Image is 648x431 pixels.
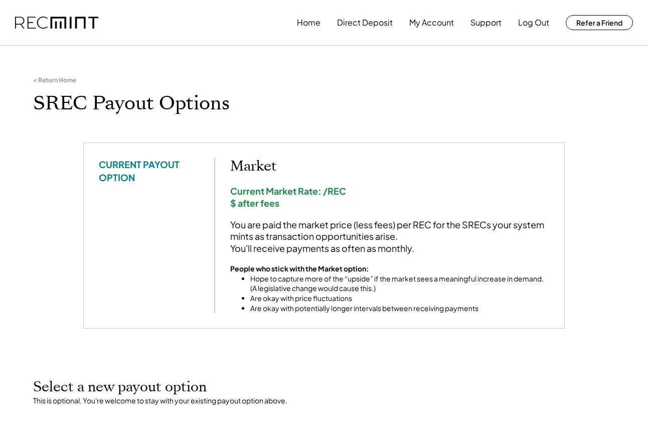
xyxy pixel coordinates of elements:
[337,13,393,33] button: Direct Deposit
[230,219,549,254] div: You are paid the market price (less fees) per REC for the SRECs your system mints as transaction ...
[518,13,549,33] button: Log Out
[33,379,615,396] h2: Select a new payout option
[409,13,454,33] button: My Account
[250,274,549,294] li: Hope to capture more of the “upside” if the market sees a meaningful increase in demand. (A legis...
[230,158,549,175] h2: Market
[230,185,549,209] div: Current Market Rate: /REC $ after fees
[33,76,76,84] div: < Return Home
[15,17,98,29] img: recmint-logotype%403x.png
[250,304,549,314] li: Are okay with potentially longer intervals between receiving payments
[297,13,320,33] button: Home
[230,264,369,273] strong: People who stick with the Market option:
[33,396,615,406] div: This is optional. You're welcome to stay with your existing payout option above.
[250,294,549,304] li: Are okay with price fluctuations
[99,158,199,183] div: CURRENT PAYOUT OPTION
[33,92,615,115] h1: SREC Payout Options
[566,15,633,30] button: Refer a Friend
[470,13,502,33] button: Support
